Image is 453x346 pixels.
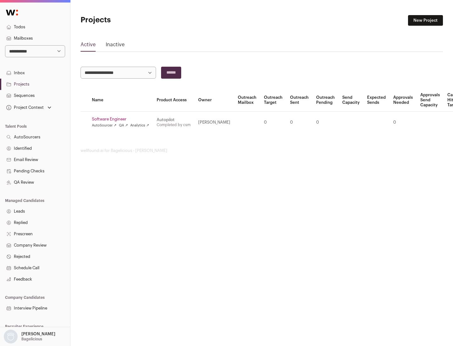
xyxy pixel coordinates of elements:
[234,89,260,112] th: Outreach Mailbox
[260,89,286,112] th: Outreach Target
[21,332,55,337] p: [PERSON_NAME]
[3,6,21,19] img: Wellfound
[3,330,57,343] button: Open dropdown
[81,148,443,153] footer: wellfound:ai for Bagelicious - [PERSON_NAME]
[312,112,338,133] td: 0
[81,41,96,51] a: Active
[4,330,18,343] img: nopic.png
[157,117,191,122] div: Autopilot
[260,112,286,133] td: 0
[92,117,149,122] a: Software Engineer
[5,103,53,112] button: Open dropdown
[88,89,153,112] th: Name
[130,123,149,128] a: Analytics ↗
[194,89,234,112] th: Owner
[106,41,125,51] a: Inactive
[338,89,363,112] th: Send Capacity
[5,105,44,110] div: Project Context
[363,89,389,112] th: Expected Sends
[408,15,443,26] a: New Project
[92,123,116,128] a: AutoSourcer ↗
[389,89,417,112] th: Approvals Needed
[81,15,201,25] h1: Projects
[157,123,191,127] a: Completed by csm
[21,337,42,342] p: Bagelicious
[119,123,128,128] a: QA ↗
[417,89,444,112] th: Approvals Send Capacity
[312,89,338,112] th: Outreach Pending
[153,89,194,112] th: Product Access
[389,112,417,133] td: 0
[286,89,312,112] th: Outreach Sent
[194,112,234,133] td: [PERSON_NAME]
[286,112,312,133] td: 0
